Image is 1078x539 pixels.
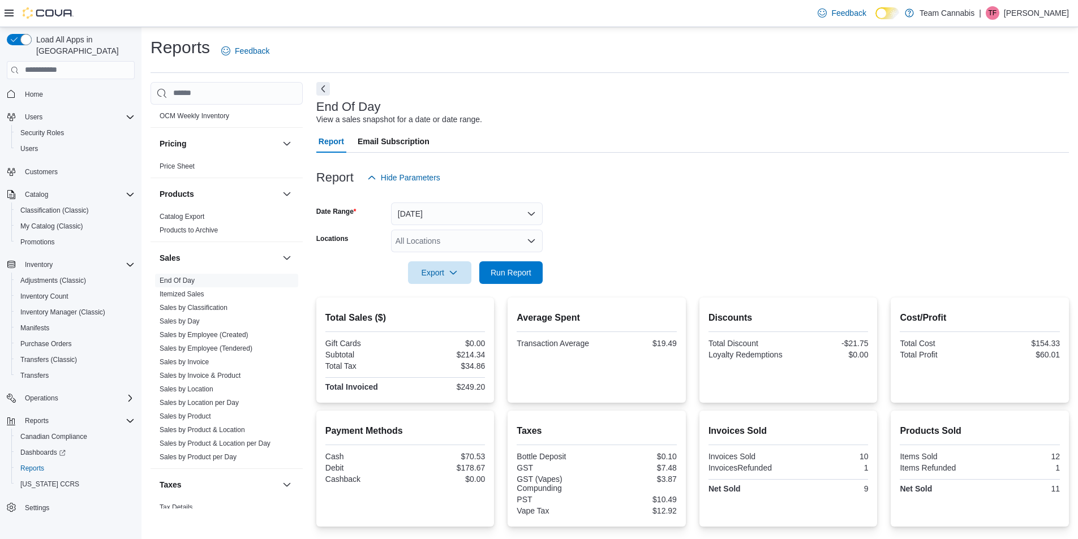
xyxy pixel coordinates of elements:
[16,290,135,303] span: Inventory Count
[20,501,54,515] a: Settings
[16,477,84,491] a: [US_STATE] CCRS
[16,446,70,459] a: Dashboards
[16,219,135,233] span: My Catalog (Classic)
[160,503,193,511] a: Tax Details
[25,167,58,176] span: Customers
[160,317,200,325] a: Sales by Day
[517,339,594,348] div: Transaction Average
[16,321,54,335] a: Manifests
[2,499,139,515] button: Settings
[16,477,135,491] span: Washington CCRS
[160,111,229,120] span: OCM Weekly Inventory
[407,463,485,472] div: $178.67
[986,6,999,20] div: Tom Finnigan
[160,453,237,461] a: Sales by Product per Day
[708,311,869,325] h2: Discounts
[11,445,139,460] a: Dashboards
[160,252,278,264] button: Sales
[160,372,240,380] a: Sales by Invoice & Product
[900,463,977,472] div: Items Refunded
[160,344,252,352] a: Sales by Employee (Tendered)
[16,305,135,319] span: Inventory Manager (Classic)
[791,452,868,461] div: 10
[160,226,218,235] span: Products to Archive
[16,290,73,303] a: Inventory Count
[11,304,139,320] button: Inventory Manager (Classic)
[316,207,357,216] label: Date Range
[151,109,303,127] div: OCM
[11,141,139,157] button: Users
[16,274,91,287] a: Adjustments (Classic)
[16,321,135,335] span: Manifests
[160,112,229,120] a: OCM Weekly Inventory
[517,424,677,438] h2: Taxes
[517,463,594,472] div: GST
[11,368,139,383] button: Transfers
[151,159,303,178] div: Pricing
[325,424,486,438] h2: Payment Methods
[160,412,211,421] span: Sales by Product
[25,90,43,99] span: Home
[20,258,57,271] button: Inventory
[16,126,68,140] a: Security Roles
[599,339,677,348] div: $19.49
[2,86,139,102] button: Home
[415,261,465,284] span: Export
[16,446,135,459] span: Dashboards
[160,426,245,434] a: Sales by Product & Location
[160,439,270,448] span: Sales by Product & Location per Day
[151,210,303,242] div: Products
[708,424,869,438] h2: Invoices Sold
[316,82,330,96] button: Next
[391,202,543,225] button: [DATE]
[599,475,677,484] div: $3.87
[160,398,239,407] span: Sales by Location per Day
[363,166,445,189] button: Hide Parameters
[160,317,200,326] span: Sales by Day
[20,222,83,231] span: My Catalog (Classic)
[16,430,92,443] a: Canadian Compliance
[20,88,48,101] a: Home
[791,339,868,348] div: -$21.75
[16,204,93,217] a: Classification (Classic)
[20,110,47,124] button: Users
[900,424,1060,438] h2: Products Sold
[160,479,278,490] button: Taxes
[16,142,42,156] a: Users
[160,277,195,284] a: End Of Day
[160,162,195,171] span: Price Sheet
[16,353,135,366] span: Transfers (Classic)
[20,165,62,179] a: Customers
[599,495,677,504] div: $10.49
[16,204,135,217] span: Classification (Classic)
[325,311,486,325] h2: Total Sales ($)
[708,463,786,472] div: InvoicesRefunded
[160,162,195,170] a: Price Sheet
[316,171,354,184] h3: Report
[982,484,1060,493] div: 11
[325,382,378,391] strong: Total Invoiced
[160,138,278,149] button: Pricing
[16,235,59,249] a: Promotions
[160,188,278,200] button: Products
[160,213,204,221] a: Catalog Export
[325,350,403,359] div: Subtotal
[16,369,135,382] span: Transfers
[11,273,139,288] button: Adjustments (Classic)
[900,339,977,348] div: Total Cost
[517,506,594,515] div: Vape Tax
[160,385,213,394] span: Sales by Location
[160,303,227,312] span: Sales by Classification
[599,452,677,461] div: $0.10
[407,339,485,348] div: $0.00
[20,432,87,441] span: Canadian Compliance
[2,109,139,125] button: Users
[160,290,204,298] a: Itemized Sales
[517,495,594,504] div: PST
[982,339,1060,348] div: $154.33
[280,478,294,491] button: Taxes
[160,425,245,434] span: Sales by Product & Location
[708,484,741,493] strong: Net Sold
[517,475,594,493] div: GST (Vapes) Compunding
[11,125,139,141] button: Security Roles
